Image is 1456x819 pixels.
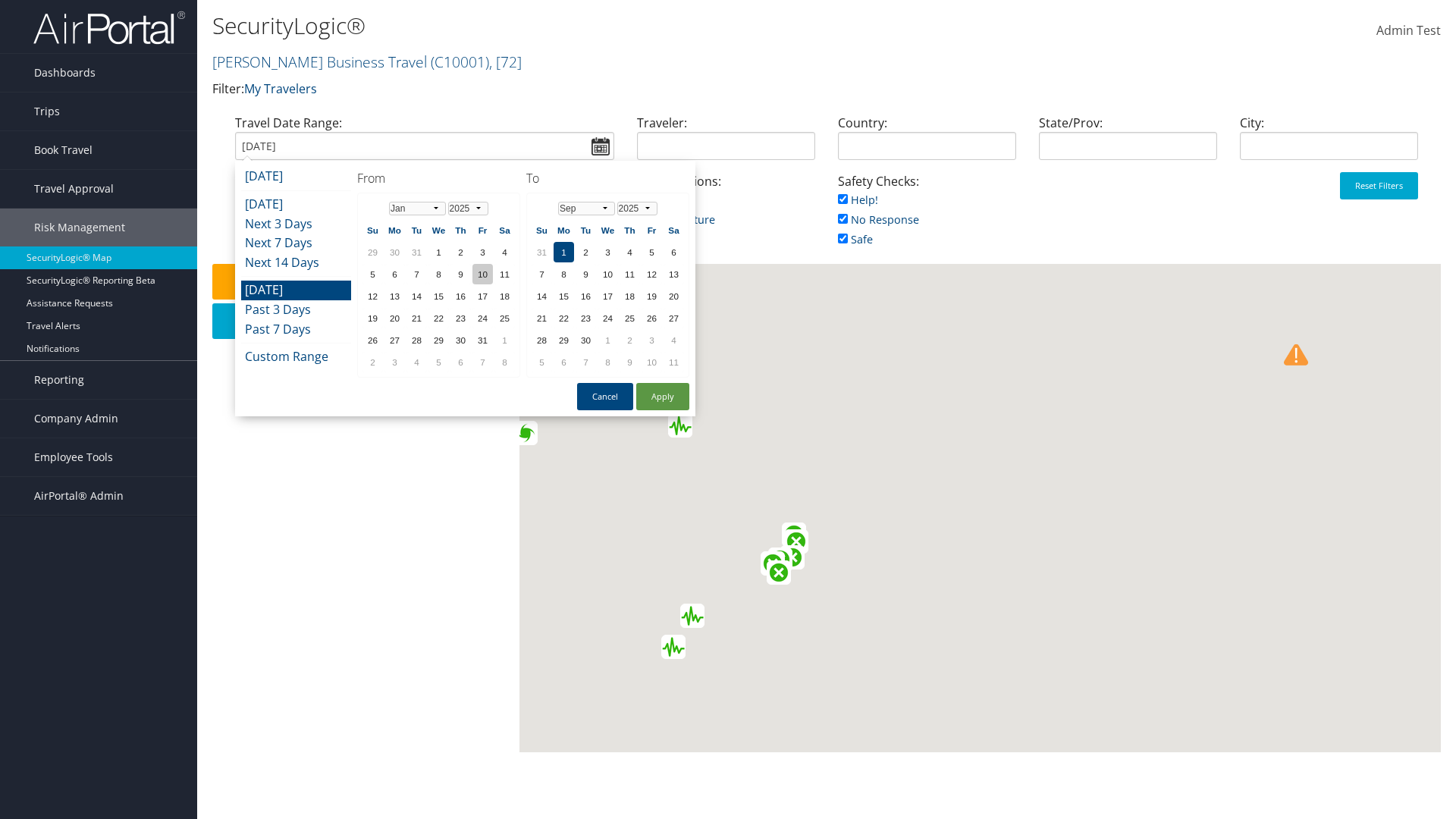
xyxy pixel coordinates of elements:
div: Safety Checks: [827,172,1028,264]
h4: From [357,170,520,187]
li: [DATE] [241,167,351,187]
th: Fr [472,220,493,240]
a: Help! [838,193,878,207]
th: Sa [494,220,515,240]
td: 19 [362,308,383,328]
td: 15 [428,286,449,306]
span: Company Admin [34,400,118,438]
td: 29 [362,242,383,262]
td: 7 [576,352,596,372]
td: 8 [598,352,618,372]
td: 24 [472,308,493,328]
li: Past 7 Days [241,320,351,340]
td: 12 [642,264,662,284]
td: 19 [642,286,662,306]
td: 13 [384,286,405,306]
th: We [428,220,449,240]
div: Country: [827,114,1028,172]
td: 29 [554,330,574,350]
td: 7 [472,352,493,372]
td: 11 [620,264,640,284]
td: 3 [598,242,618,262]
div: Travel Date Range: [224,114,626,172]
td: 14 [406,286,427,306]
td: 12 [362,286,383,306]
td: 4 [494,242,515,262]
span: Reporting [34,361,84,399]
th: Sa [664,220,684,240]
li: Custom Range [241,347,351,367]
th: Th [450,220,471,240]
td: 17 [472,286,493,306]
a: No Response [838,212,919,227]
td: 31 [472,330,493,350]
a: My Travelers [244,80,317,97]
span: Risk Management [34,209,125,246]
div: Green earthquake alert (Magnitude 4.8M, Depth:166.608km) in Argentina 01/09/2025 07:38 UTC, 10 th... [680,604,704,628]
td: 8 [428,264,449,284]
td: 22 [554,308,574,328]
td: 2 [620,330,640,350]
th: Tu [576,220,596,240]
span: AirPortal® Admin [34,477,124,515]
td: 14 [532,286,552,306]
td: 1 [554,242,574,262]
span: Dashboards [34,54,96,92]
td: 6 [664,242,684,262]
span: Travel Approval [34,170,114,208]
h1: SecurityLogic® [212,10,1031,42]
td: 30 [384,242,405,262]
div: Air/Hotel/Rail: [224,172,425,231]
td: 9 [620,352,640,372]
td: 4 [620,242,640,262]
td: 31 [532,242,552,262]
li: Past 3 Days [241,300,351,320]
td: 2 [576,242,596,262]
button: Reset Filters [1340,172,1418,199]
td: 27 [664,308,684,328]
span: Trips [34,93,60,130]
div: Green earthquake alert (Magnitude 4.6M, Depth:81.2km) in Dominican Republic 01/09/2025 09:27 UTC,... [668,413,692,438]
td: 5 [428,352,449,372]
td: 25 [494,308,515,328]
th: Mo [384,220,405,240]
img: airportal-logo.png [33,10,185,45]
td: 5 [642,242,662,262]
td: 2 [362,352,383,372]
td: 26 [362,330,383,350]
li: [DATE] [241,281,351,300]
div: State/Prov: [1028,114,1228,172]
th: Th [620,220,640,240]
td: 30 [450,330,471,350]
th: Tu [406,220,427,240]
td: 29 [428,330,449,350]
td: 21 [406,308,427,328]
span: , [ 72 ] [489,52,522,72]
td: 3 [384,352,405,372]
td: 3 [642,330,662,350]
td: 17 [598,286,618,306]
a: [PERSON_NAME] Business Travel [212,52,522,72]
td: 11 [664,352,684,372]
td: 20 [384,308,405,328]
span: Employee Tools [34,438,113,476]
div: Green earthquake alert (Magnitude 4.6M, Depth:61.209km) in Chile 01/09/2025 13:48 UTC, 810 thousa... [661,635,686,659]
td: 7 [532,264,552,284]
div: Green forest fire alert in Brazil [780,545,805,570]
th: Su [532,220,552,240]
td: 16 [450,286,471,306]
td: 9 [450,264,471,284]
td: 20 [664,286,684,306]
span: Book Travel [34,131,93,169]
div: Traveler: [626,114,827,172]
td: 7 [406,264,427,284]
td: 13 [664,264,684,284]
div: Green forest fire alert in Brazil [767,560,791,585]
div: Green forest fire alert in Brazil [782,522,806,547]
button: Download Report [212,303,512,339]
td: 21 [532,308,552,328]
li: Next 14 Days [241,253,351,273]
td: 25 [620,308,640,328]
div: Green forest fire alert in Brazil [784,529,808,554]
td: 22 [428,308,449,328]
